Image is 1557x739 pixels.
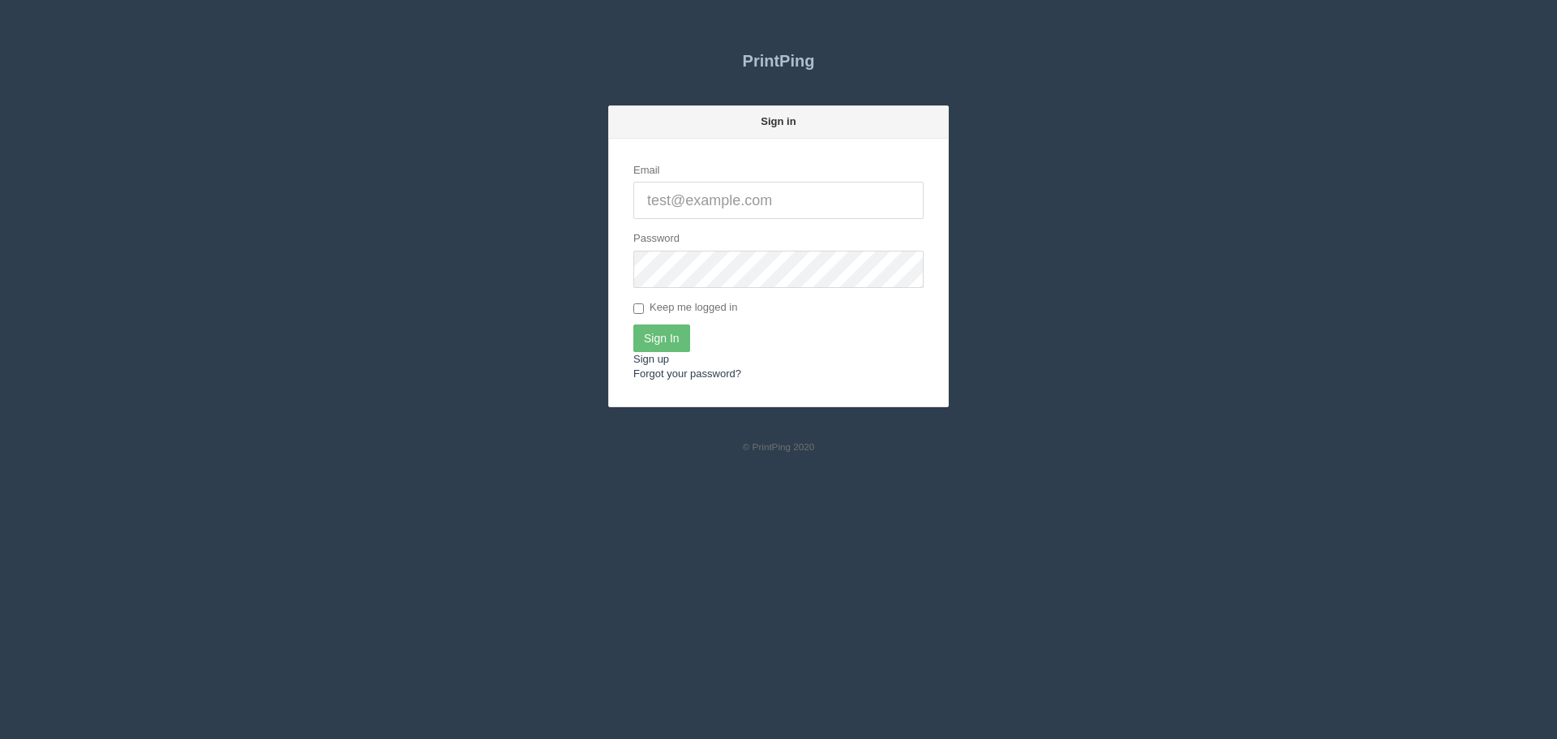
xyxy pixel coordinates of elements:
a: Sign up [633,353,669,365]
label: Email [633,163,660,178]
label: Password [633,231,680,247]
input: test@example.com [633,182,924,219]
a: PrintPing [608,41,949,81]
strong: Sign in [761,115,796,127]
input: Sign In [633,324,690,352]
label: Keep me logged in [633,300,737,316]
a: Forgot your password? [633,367,741,380]
input: Keep me logged in [633,303,644,314]
small: © PrintPing 2020 [743,441,815,452]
